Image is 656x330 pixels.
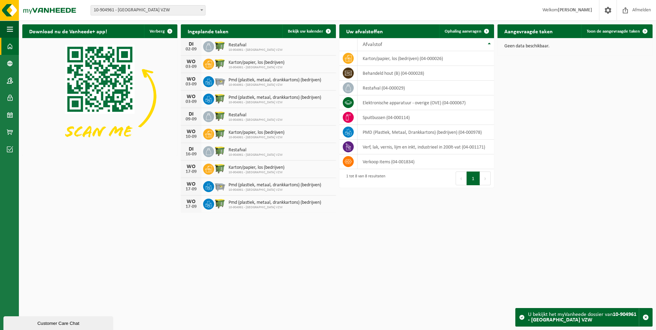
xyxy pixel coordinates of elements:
[214,163,226,174] img: WB-1100-HPE-GN-50
[480,172,491,185] button: Next
[229,48,283,52] span: 10-904961 - [GEOGRAPHIC_DATA] VZW
[339,24,390,38] h2: Uw afvalstoffen
[229,182,321,188] span: Pmd (plastiek, metaal, drankkartons) (bedrijven)
[184,76,198,82] div: WO
[229,101,321,105] span: 10-904961 - [GEOGRAPHIC_DATA] VZW
[184,129,198,134] div: WO
[229,113,283,118] span: Restafval
[358,140,494,154] td: verf, lak, vernis, lijm en inkt, industrieel in 200lt-vat (04-001171)
[214,40,226,52] img: WB-1100-HPE-GN-50
[184,169,198,174] div: 17-09
[229,148,283,153] span: Restafval
[528,312,636,323] strong: 10-904961 - [GEOGRAPHIC_DATA] VZW
[184,47,198,52] div: 02-09
[358,110,494,125] td: spuitbussen (04-000114)
[229,95,321,101] span: Pmd (plastiek, metaal, drankkartons) (bedrijven)
[229,66,284,70] span: 10-904961 - [GEOGRAPHIC_DATA] VZW
[358,66,494,81] td: behandeld hout (B) (04-000028)
[229,135,284,140] span: 10-904961 - [GEOGRAPHIC_DATA] VZW
[184,111,198,117] div: DI
[229,43,283,48] span: Restafval
[184,204,198,209] div: 17-09
[184,82,198,87] div: 03-09
[214,75,226,87] img: WB-2500-GAL-GY-01
[229,78,321,83] span: Pmd (plastiek, metaal, drankkartons) (bedrijven)
[581,24,652,38] a: Toon de aangevraagde taken
[558,8,592,13] strong: [PERSON_NAME]
[229,200,321,205] span: Pmd (plastiek, metaal, drankkartons) (bedrijven)
[184,152,198,157] div: 16-09
[445,29,481,34] span: Ophaling aanvragen
[358,125,494,140] td: PMD (Plastiek, Metaal, Drankkartons) (bedrijven) (04-000978)
[528,308,639,326] div: U bekijkt het myVanheede dossier van
[229,205,321,210] span: 10-904961 - [GEOGRAPHIC_DATA] VZW
[184,59,198,64] div: WO
[229,118,283,122] span: 10-904961 - [GEOGRAPHIC_DATA] VZW
[214,128,226,139] img: WB-1100-HPE-GN-50
[229,153,283,157] span: 10-904961 - [GEOGRAPHIC_DATA] VZW
[22,38,177,154] img: Download de VHEPlus App
[181,24,235,38] h2: Ingeplande taken
[229,83,321,87] span: 10-904961 - [GEOGRAPHIC_DATA] VZW
[150,29,165,34] span: Verberg
[358,51,494,66] td: karton/papier, los (bedrijven) (04-000026)
[282,24,335,38] a: Bekijk uw kalender
[229,170,284,175] span: 10-904961 - [GEOGRAPHIC_DATA] VZW
[214,110,226,122] img: WB-1100-HPE-GN-50
[214,93,226,104] img: WB-1100-HPE-GN-50
[91,5,205,15] span: 10-904961 - ABDIJSCHOOL VAN ZEVENKERKEN VZW
[343,171,385,186] div: 1 tot 8 van 8 resultaten
[184,187,198,192] div: 17-09
[497,24,560,38] h2: Aangevraagde taken
[184,164,198,169] div: WO
[184,146,198,152] div: DI
[184,42,198,47] div: DI
[229,188,321,192] span: 10-904961 - [GEOGRAPHIC_DATA] VZW
[184,199,198,204] div: WO
[214,58,226,69] img: WB-1100-HPE-GN-50
[184,94,198,99] div: WO
[288,29,323,34] span: Bekijk uw kalender
[214,145,226,157] img: WB-1100-HPE-GN-50
[229,130,284,135] span: Karton/papier, los (bedrijven)
[214,198,226,209] img: WB-1100-HPE-GN-50
[229,60,284,66] span: Karton/papier, los (bedrijven)
[363,42,382,47] span: Afvalstof
[439,24,493,38] a: Ophaling aanvragen
[587,29,640,34] span: Toon de aangevraagde taken
[214,180,226,192] img: WB-2500-GAL-GY-01
[184,117,198,122] div: 09-09
[3,315,115,330] iframe: chat widget
[22,24,114,38] h2: Download nu de Vanheede+ app!
[456,172,467,185] button: Previous
[184,64,198,69] div: 03-09
[184,99,198,104] div: 03-09
[184,181,198,187] div: WO
[504,44,646,49] p: Geen data beschikbaar.
[358,81,494,95] td: restafval (04-000029)
[184,134,198,139] div: 10-09
[91,5,206,15] span: 10-904961 - ABDIJSCHOOL VAN ZEVENKERKEN VZW
[229,165,284,170] span: Karton/papier, los (bedrijven)
[358,154,494,169] td: verkoop items (04-001834)
[144,24,177,38] button: Verberg
[358,95,494,110] td: elektronische apparatuur - overige (OVE) (04-000067)
[467,172,480,185] button: 1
